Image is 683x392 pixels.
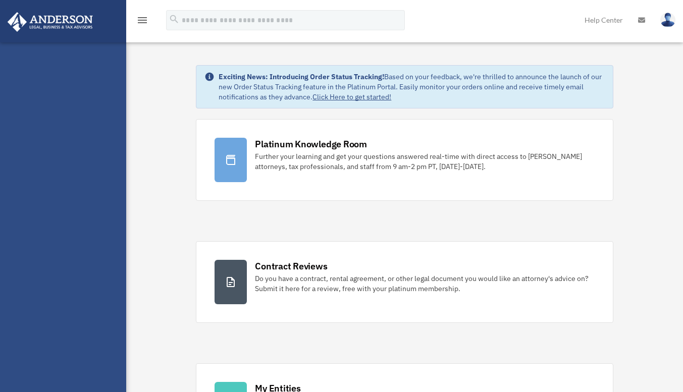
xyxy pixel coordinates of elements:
[255,138,367,150] div: Platinum Knowledge Room
[219,72,604,102] div: Based on your feedback, we're thrilled to announce the launch of our new Order Status Tracking fe...
[312,92,391,101] a: Click Here to get started!
[255,273,594,294] div: Do you have a contract, rental agreement, or other legal document you would like an attorney's ad...
[660,13,675,27] img: User Pic
[5,12,96,32] img: Anderson Advisors Platinum Portal
[196,241,613,323] a: Contract Reviews Do you have a contract, rental agreement, or other legal document you would like...
[255,260,327,272] div: Contract Reviews
[136,18,148,26] a: menu
[219,72,384,81] strong: Exciting News: Introducing Order Status Tracking!
[255,151,594,172] div: Further your learning and get your questions answered real-time with direct access to [PERSON_NAM...
[136,14,148,26] i: menu
[169,14,180,25] i: search
[196,119,613,201] a: Platinum Knowledge Room Further your learning and get your questions answered real-time with dire...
